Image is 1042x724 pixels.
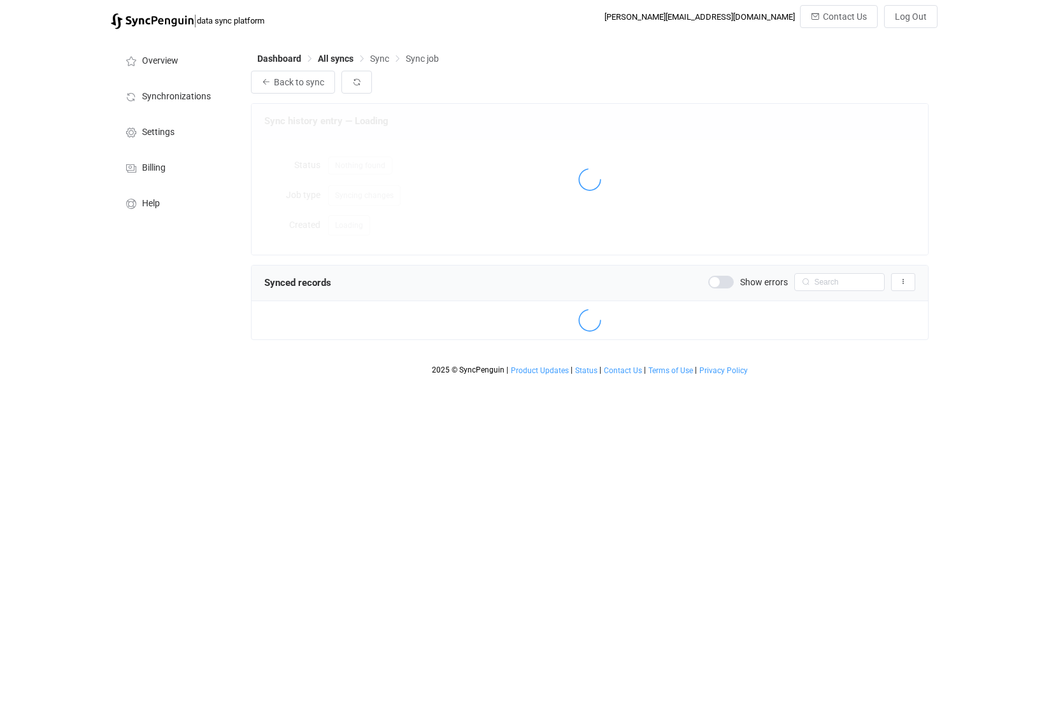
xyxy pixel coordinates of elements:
a: Status [575,366,598,375]
span: Dashboard [257,53,301,64]
a: Contact Us [603,366,643,375]
span: Synchronizations [142,92,211,102]
span: Privacy Policy [699,366,748,375]
span: Sync [370,53,389,64]
span: | [695,366,697,374]
span: Help [142,199,160,209]
button: Back to sync [251,71,335,94]
div: [PERSON_NAME][EMAIL_ADDRESS][DOMAIN_NAME] [604,12,795,22]
div: Breadcrumb [257,54,439,63]
a: |data sync platform [111,11,264,29]
span: Terms of Use [648,366,693,375]
a: Synchronizations [111,78,238,113]
a: Privacy Policy [699,366,748,375]
span: Log Out [895,11,927,22]
img: syncpenguin.svg [111,13,194,29]
span: Billing [142,163,166,173]
span: Contact Us [604,366,642,375]
a: Overview [111,42,238,78]
span: Synced records [264,277,331,288]
span: Show errors [740,278,788,287]
a: Settings [111,113,238,149]
span: | [506,366,508,374]
input: Search [794,273,885,291]
span: Back to sync [274,77,324,87]
button: Log Out [884,5,938,28]
button: Contact Us [800,5,878,28]
span: 2025 © SyncPenguin [432,366,504,374]
a: Terms of Use [648,366,694,375]
span: | [194,11,197,29]
span: Overview [142,56,178,66]
span: data sync platform [197,16,264,25]
span: Contact Us [823,11,867,22]
a: Help [111,185,238,220]
span: All syncs [318,53,353,64]
span: | [644,366,646,374]
span: | [571,366,573,374]
span: | [599,366,601,374]
span: Product Updates [511,366,569,375]
span: Sync job [406,53,439,64]
span: Settings [142,127,175,138]
a: Product Updates [510,366,569,375]
a: Billing [111,149,238,185]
